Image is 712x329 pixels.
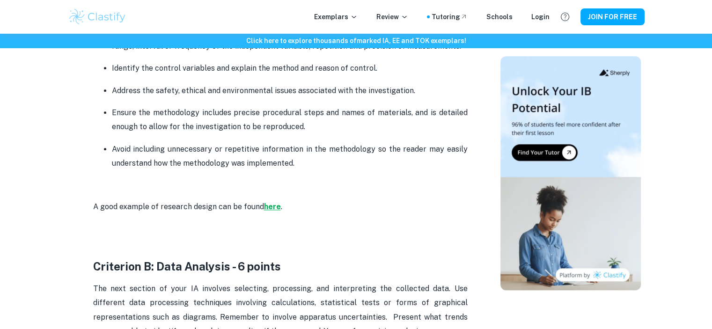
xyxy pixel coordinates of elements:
[486,12,513,22] a: Schools
[93,202,264,211] span: A good example of research design can be found
[112,142,468,171] p: Avoid including unnecessary or repetitive information in the methodology so the reader may easily...
[112,106,468,134] p: Ensure the methodology includes precise procedural steps and names of materials, and is detailed ...
[112,84,468,98] p: Address the safety, ethical and environmental issues associated with the investigation.
[2,36,710,46] h6: Click here to explore thousands of marked IA, EE and TOK exemplars !
[580,8,645,25] button: JOIN FOR FREE
[68,7,127,26] img: Clastify logo
[500,56,641,290] img: Thumbnail
[557,9,573,25] button: Help and Feedback
[93,260,281,273] strong: Criterion B: Data Analysis - 6 points
[432,12,468,22] a: Tutoring
[281,202,282,211] span: .
[314,12,358,22] p: Exemplars
[264,202,281,211] a: here
[112,61,468,75] p: Identify the control variables and explain the method and reason of control.
[531,12,550,22] a: Login
[376,12,408,22] p: Review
